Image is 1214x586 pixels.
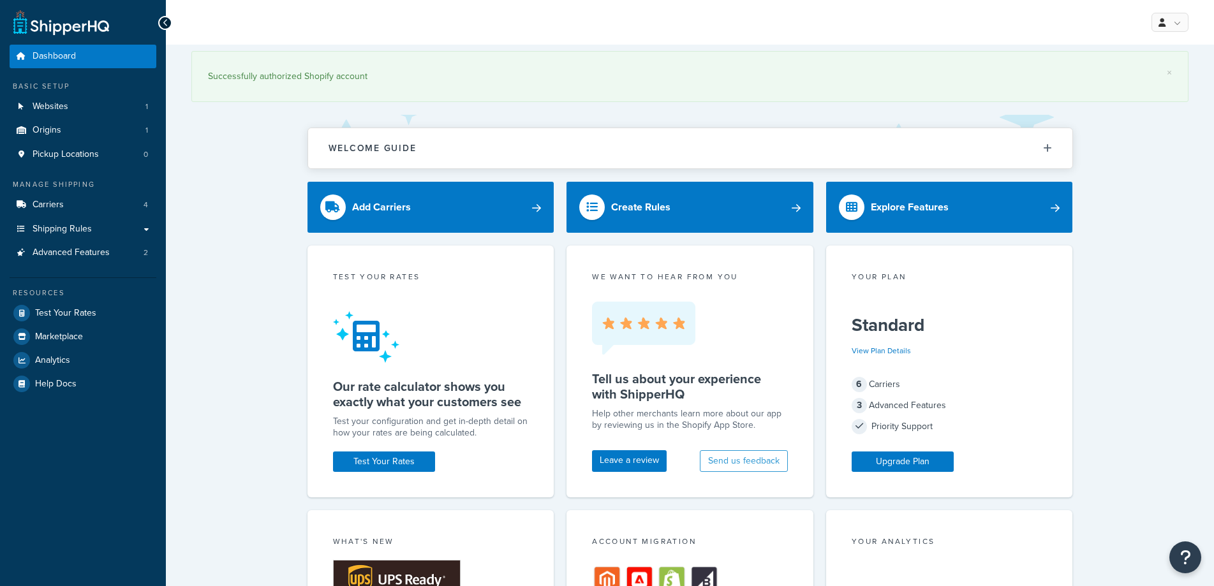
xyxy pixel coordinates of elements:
button: Send us feedback [700,450,788,472]
span: Analytics [35,355,70,366]
a: Advanced Features2 [10,241,156,265]
span: Origins [33,125,61,136]
div: Add Carriers [352,198,411,216]
div: Manage Shipping [10,179,156,190]
button: Welcome Guide [308,128,1072,168]
p: we want to hear from you [592,271,788,282]
a: Help Docs [10,372,156,395]
h5: Tell us about your experience with ShipperHQ [592,371,788,402]
a: Dashboard [10,45,156,68]
li: Websites [10,95,156,119]
div: Advanced Features [852,397,1047,414]
div: Your Analytics [852,536,1047,550]
div: Account Migration [592,536,788,550]
a: Explore Features [826,182,1073,233]
div: Explore Features [871,198,949,216]
h2: Welcome Guide [329,143,417,153]
span: 1 [145,125,148,136]
h5: Standard [852,315,1047,335]
a: Test Your Rates [333,451,435,472]
div: Test your rates [333,271,529,286]
div: Create Rules [611,198,670,216]
span: Help Docs [35,379,77,390]
span: Pickup Locations [33,149,99,160]
h5: Our rate calculator shows you exactly what your customers see [333,379,529,409]
button: Open Resource Center [1169,541,1201,573]
span: Advanced Features [33,247,110,258]
div: Test your configuration and get in-depth detail on how your rates are being calculated. [333,416,529,439]
a: Websites1 [10,95,156,119]
span: Websites [33,101,68,112]
a: Leave a review [592,450,667,472]
a: Origins1 [10,119,156,142]
span: Shipping Rules [33,224,92,235]
div: Resources [10,288,156,298]
div: Successfully authorized Shopify account [208,68,1172,85]
span: 6 [852,377,867,392]
div: Priority Support [852,418,1047,436]
li: Carriers [10,193,156,217]
a: Marketplace [10,325,156,348]
span: Dashboard [33,51,76,62]
p: Help other merchants learn more about our app by reviewing us in the Shopify App Store. [592,408,788,431]
div: What's New [333,536,529,550]
a: Analytics [10,349,156,372]
span: 4 [144,200,148,210]
a: Add Carriers [307,182,554,233]
a: Carriers4 [10,193,156,217]
a: Upgrade Plan [852,451,954,472]
div: Carriers [852,376,1047,393]
li: Origins [10,119,156,142]
div: Your Plan [852,271,1047,286]
a: × [1167,68,1172,78]
span: 3 [852,398,867,413]
span: Test Your Rates [35,308,96,319]
li: Advanced Features [10,241,156,265]
span: 0 [144,149,148,160]
a: Shipping Rules [10,217,156,241]
span: Marketplace [35,332,83,342]
li: Pickup Locations [10,143,156,166]
div: Basic Setup [10,81,156,92]
a: Test Your Rates [10,302,156,325]
a: Create Rules [566,182,813,233]
a: View Plan Details [852,345,911,356]
a: Pickup Locations0 [10,143,156,166]
span: 2 [144,247,148,258]
span: 1 [145,101,148,112]
span: Carriers [33,200,64,210]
